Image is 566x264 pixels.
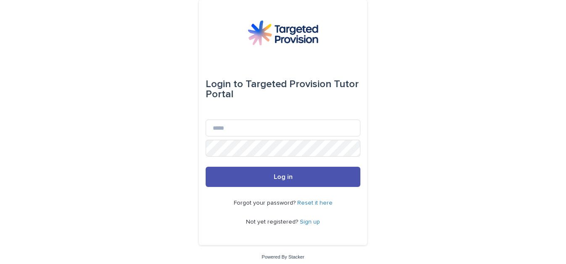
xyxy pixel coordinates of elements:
[300,219,320,225] a: Sign up
[246,219,300,225] span: Not yet registered?
[206,72,360,106] div: Targeted Provision Tutor Portal
[234,200,297,206] span: Forgot your password?
[274,173,293,180] span: Log in
[248,20,318,45] img: M5nRWzHhSzIhMunXDL62
[206,79,243,89] span: Login to
[206,167,360,187] button: Log in
[297,200,333,206] a: Reset it here
[262,254,304,259] a: Powered By Stacker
